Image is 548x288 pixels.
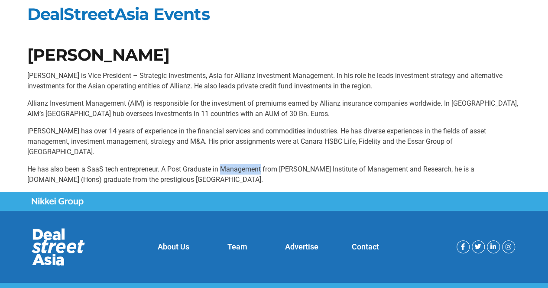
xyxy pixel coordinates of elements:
p: [PERSON_NAME] is Vice President – Strategic Investments, Asia for Allianz Investment Management. ... [27,71,521,91]
a: DealStreetAsia Events [27,4,210,24]
h1: [PERSON_NAME] [27,47,521,63]
p: He has also been a SaaS tech entrepreneur. A Post Graduate in Management from [PERSON_NAME] Insti... [27,164,521,185]
p: [PERSON_NAME] has over 14 years of experience in the financial services and commodities industrie... [27,126,521,157]
a: Contact [352,242,379,251]
p: Allianz Investment Management (AIM) is responsible for the investment of premiums earned by Allia... [27,98,521,119]
a: Advertise [285,242,318,251]
img: Nikkei Group [32,197,84,206]
a: Team [227,242,247,251]
a: About Us [158,242,189,251]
